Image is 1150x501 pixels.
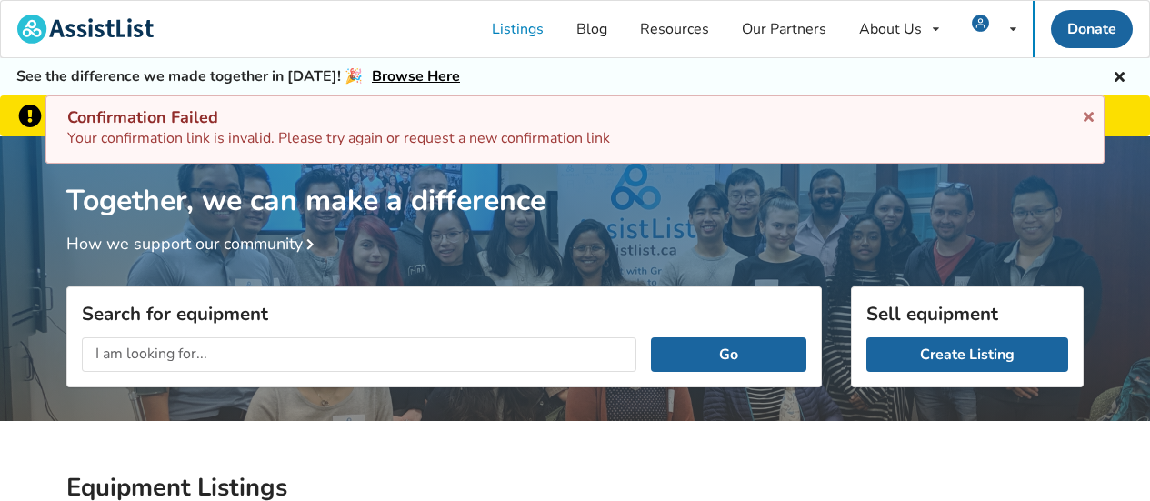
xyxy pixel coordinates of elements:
[859,22,922,36] div: About Us
[66,136,1084,219] h1: Together, we can make a difference
[16,67,460,86] h5: See the difference we made together in [DATE]! 🎉
[82,302,806,326] h3: Search for equipment
[372,66,460,86] a: Browse Here
[866,302,1068,326] h3: Sell equipment
[866,337,1068,372] a: Create Listing
[67,107,1083,128] div: Confirmation Failed
[624,1,725,57] a: Resources
[82,337,636,372] input: I am looking for...
[560,1,624,57] a: Blog
[1051,10,1133,48] a: Donate
[475,1,560,57] a: Listings
[66,233,321,255] a: How we support our community
[651,337,806,372] button: Go
[725,1,843,57] a: Our Partners
[17,15,154,44] img: assistlist-logo
[972,15,989,32] img: user icon
[67,107,1083,149] div: Your confirmation link is invalid. Please try again or request a new confirmation link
